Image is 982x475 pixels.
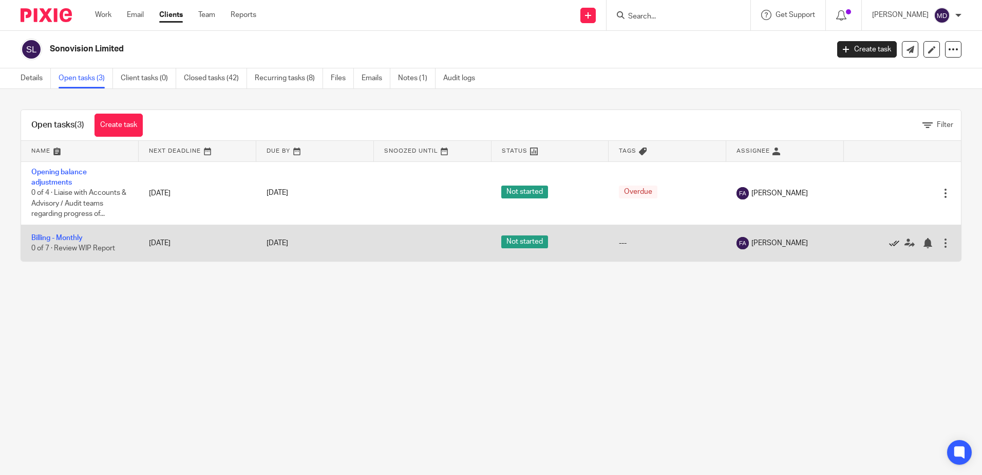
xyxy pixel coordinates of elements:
input: Search [627,12,720,22]
span: Tags [619,148,636,154]
a: Billing - Monthly [31,234,83,242]
a: Closed tasks (42) [184,68,247,88]
span: (3) [74,121,84,129]
a: Notes (1) [398,68,436,88]
a: Client tasks (0) [121,68,176,88]
img: svg%3E [21,39,42,60]
td: [DATE] [139,161,256,225]
img: Pixie [21,8,72,22]
span: Overdue [619,186,657,198]
a: Opening balance adjustments [31,169,87,186]
span: Get Support [776,11,815,19]
td: [DATE] [139,225,256,261]
span: [PERSON_NAME] [751,238,808,248]
a: Open tasks (3) [59,68,113,88]
span: Not started [501,235,548,248]
span: 0 of 7 · Review WIP Report [31,245,115,252]
h1: Open tasks [31,120,84,131]
a: Mark as done [889,238,904,248]
a: Create task [837,41,897,58]
a: Emails [362,68,390,88]
span: [DATE] [267,240,288,247]
img: svg%3E [736,187,749,199]
a: Clients [159,10,183,20]
span: Snoozed Until [384,148,438,154]
span: [DATE] [267,190,288,197]
a: Team [198,10,215,20]
a: Files [331,68,354,88]
img: svg%3E [934,7,950,24]
a: Details [21,68,51,88]
a: Create task [95,114,143,137]
span: 0 of 4 · Liaise with Accounts & Advisory / Audit teams regarding progress of... [31,189,126,217]
img: svg%3E [736,237,749,249]
a: Email [127,10,144,20]
h2: Sonovision Limited [50,44,667,54]
span: Status [502,148,527,154]
div: --- [619,238,716,248]
span: [PERSON_NAME] [751,188,808,198]
a: Reports [231,10,256,20]
span: Filter [937,121,953,129]
p: [PERSON_NAME] [872,10,929,20]
a: Recurring tasks (8) [255,68,323,88]
a: Work [95,10,111,20]
a: Audit logs [443,68,483,88]
span: Not started [501,186,548,198]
